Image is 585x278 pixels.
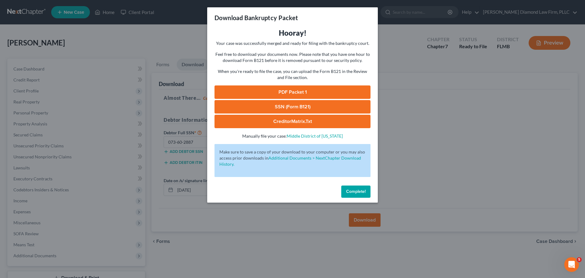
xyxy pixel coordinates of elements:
span: Complete! [346,189,366,194]
h3: Download Bankruptcy Packet [214,13,298,22]
a: Additional Documents > NextChapter Download History. [219,155,361,167]
a: Middle District of [US_STATE] [287,133,343,139]
h3: Hooray! [214,28,370,38]
p: Make sure to save a copy of your download to your computer or you may also access prior downloads in [219,149,366,167]
p: Manually file your case: [214,133,370,139]
a: SSN (Form B121) [214,100,370,114]
iframe: Intercom live chat [564,257,579,272]
a: CreditorMatrix.txt [214,115,370,128]
p: Your case was successfully merged and ready for filing with the bankruptcy court. [214,40,370,46]
span: 5 [577,257,582,262]
p: When you're ready to file the case, you can upload the Form B121 in the Review and File section. [214,68,370,81]
button: Complete! [341,186,370,198]
p: Feel free to download your documents now. Please note that you have one hour to download Form B12... [214,51,370,63]
a: PDF Packet 1 [214,85,370,99]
